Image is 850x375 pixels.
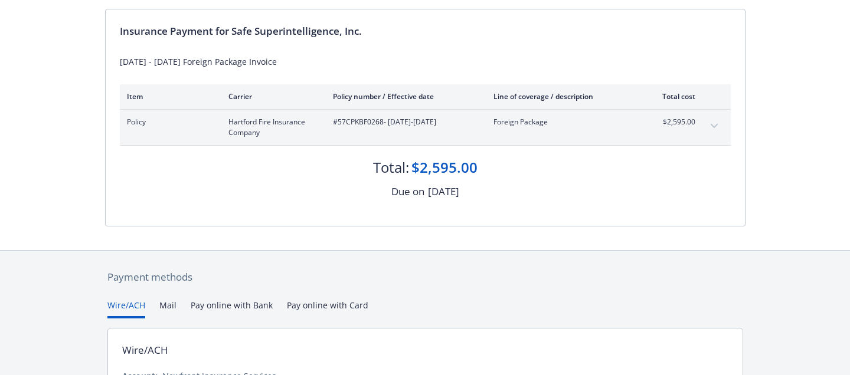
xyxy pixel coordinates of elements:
[333,117,475,127] span: #57CPKBF0268 - [DATE]-[DATE]
[705,117,724,136] button: expand content
[107,269,743,285] div: Payment methods
[120,110,731,145] div: PolicyHartford Fire Insurance Company#57CPKBF0268- [DATE]-[DATE]Foreign Package$2,595.00expand co...
[228,117,314,138] span: Hartford Fire Insurance Company
[373,157,409,177] div: Total:
[127,91,210,101] div: Item
[493,117,632,127] span: Foreign Package
[493,91,632,101] div: Line of coverage / description
[127,117,210,127] span: Policy
[122,343,168,358] div: Wire/ACH
[651,117,695,127] span: $2,595.00
[107,299,145,318] button: Wire/ACH
[228,91,314,101] div: Carrier
[120,55,731,68] div: [DATE] - [DATE] Foreign Package Invoice
[287,299,368,318] button: Pay online with Card
[391,184,424,199] div: Due on
[651,91,695,101] div: Total cost
[411,157,478,177] div: $2,595.00
[333,91,475,101] div: Policy number / Effective date
[159,299,176,318] button: Mail
[191,299,273,318] button: Pay online with Bank
[120,24,731,39] div: Insurance Payment for Safe Superintelligence, Inc.
[428,184,459,199] div: [DATE]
